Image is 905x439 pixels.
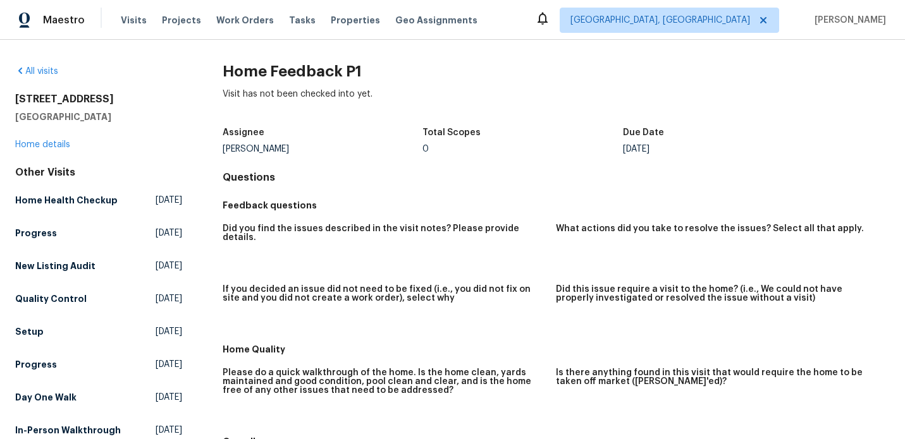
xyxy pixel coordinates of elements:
span: [GEOGRAPHIC_DATA], [GEOGRAPHIC_DATA] [570,14,750,27]
h5: [GEOGRAPHIC_DATA] [15,111,182,123]
span: Properties [331,14,380,27]
h5: Is there anything found in this visit that would require the home to be taken off market ([PERSON... [556,368,880,386]
h5: Please do a quick walkthrough of the home. Is the home clean, yards maintained and good condition... [223,368,546,395]
div: Other Visits [15,166,182,179]
span: [DATE] [156,391,182,404]
span: [DATE] [156,358,182,371]
h5: Home Quality [223,343,890,356]
h5: Did this issue require a visit to the home? (i.e., We could not have properly investigated or res... [556,285,880,303]
span: Visits [121,14,147,27]
div: [DATE] [623,145,823,153]
span: Projects [162,14,201,27]
h5: Total Scopes [422,128,481,137]
span: Work Orders [216,14,274,27]
h5: Quality Control [15,292,87,305]
a: Progress[DATE] [15,222,182,244]
span: Geo Assignments [395,14,477,27]
a: New Listing Audit[DATE] [15,255,182,277]
h4: Questions [223,171,890,184]
h5: Assignee [223,128,264,137]
span: [DATE] [156,424,182,436]
a: Quality Control[DATE] [15,287,182,310]
span: [DATE] [156,194,182,207]
h2: Home Feedback P1 [223,65,890,78]
a: Setup[DATE] [15,320,182,343]
span: [DATE] [156,292,182,305]
a: All visits [15,67,58,76]
span: Maestro [43,14,85,27]
span: [PERSON_NAME] [810,14,886,27]
a: Home Health Checkup[DATE] [15,189,182,212]
a: Progress[DATE] [15,353,182,376]
div: Visit has not been checked into yet. [223,88,890,121]
span: Tasks [289,16,316,25]
h5: Setup [15,325,44,338]
div: [PERSON_NAME] [223,145,423,153]
h5: Due Date [623,128,664,137]
div: 0 [422,145,623,153]
a: Home details [15,140,70,149]
a: Day One Walk[DATE] [15,386,182,409]
span: [DATE] [156,325,182,338]
h5: If you decided an issue did not need to be fixed (i.e., you did not fix on site and you did not c... [223,285,546,303]
h5: Day One Walk [15,391,77,404]
h5: Progress [15,358,57,371]
h5: Feedback questions [223,199,890,212]
h2: [STREET_ADDRESS] [15,93,182,105]
h5: What actions did you take to resolve the issues? Select all that apply. [556,224,864,233]
span: [DATE] [156,227,182,239]
h5: In-Person Walkthrough [15,424,121,436]
h5: New Listing Audit [15,260,95,272]
h5: Home Health Checkup [15,194,118,207]
h5: Progress [15,227,57,239]
span: [DATE] [156,260,182,272]
h5: Did you find the issues described in the visit notes? Please provide details. [223,224,546,242]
